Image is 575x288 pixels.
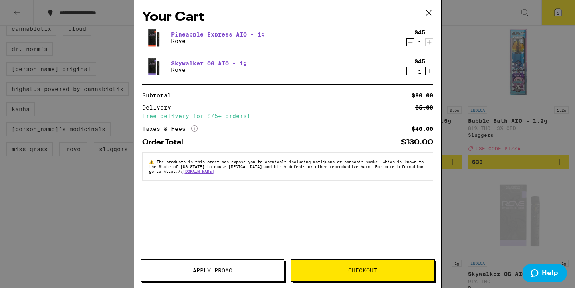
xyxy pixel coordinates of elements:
[414,40,425,46] div: 1
[401,139,433,146] div: $130.00
[406,67,414,75] button: Decrement
[142,125,198,132] div: Taxes & Fees
[193,268,232,273] span: Apply Promo
[142,105,177,110] div: Delivery
[171,38,265,44] p: Rove
[142,55,165,78] img: Rove - Skywalker OG AIO - 1g
[406,38,414,46] button: Decrement
[171,60,247,67] a: Skywalker OG AIO - 1g
[348,268,377,273] span: Checkout
[425,38,433,46] button: Increment
[412,126,433,132] div: $40.00
[142,93,177,98] div: Subtotal
[142,26,165,49] img: Rove - Pineapple Express AIO - 1g
[414,29,425,36] div: $45
[412,93,433,98] div: $90.00
[142,113,433,119] div: Free delivery for $75+ orders!
[183,169,214,174] a: [DOMAIN_NAME]
[425,67,433,75] button: Increment
[415,105,433,110] div: $5.00
[291,259,435,282] button: Checkout
[171,31,265,38] a: Pineapple Express AIO - 1g
[523,264,567,284] iframe: Opens a widget where you can find more information
[414,69,425,75] div: 1
[414,58,425,65] div: $45
[171,67,247,73] p: Rove
[149,159,424,174] span: The products in this order can expose you to chemicals including marijuana or cannabis smoke, whi...
[149,159,157,164] span: ⚠️
[142,8,433,26] h2: Your Cart
[142,139,189,146] div: Order Total
[141,259,284,282] button: Apply Promo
